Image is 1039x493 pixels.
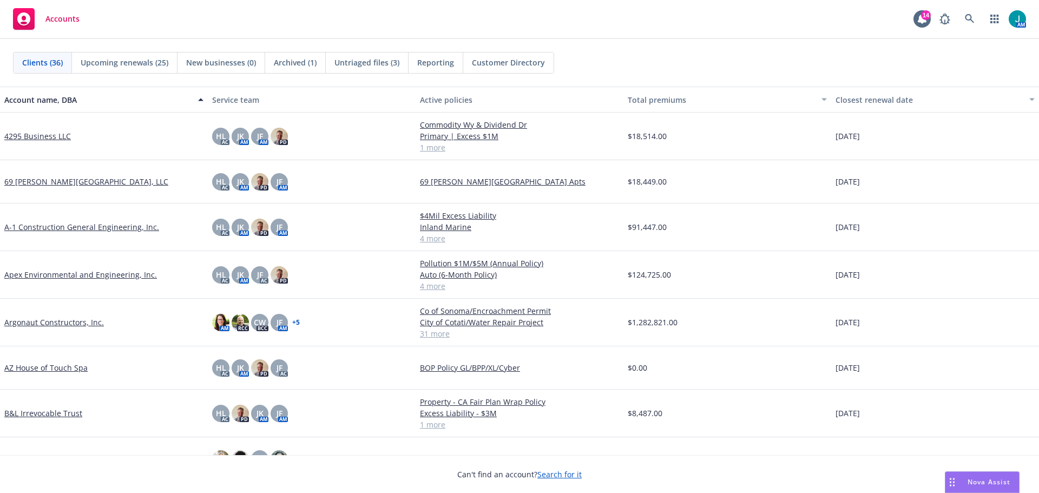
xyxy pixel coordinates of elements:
span: [DATE] [836,362,860,373]
div: Total premiums [628,94,815,106]
a: + 5 [292,319,300,326]
span: [DATE] [836,407,860,419]
span: $91,447.00 [628,221,667,233]
span: Clients (36) [22,57,63,68]
span: Reporting [417,57,454,68]
img: photo [212,314,229,331]
a: Search for it [537,469,582,479]
span: [DATE] [836,130,860,142]
img: photo [232,405,249,422]
span: JF [257,269,263,280]
span: HL [216,362,226,373]
span: Customer Directory [472,57,545,68]
span: $0.00 [628,362,647,373]
a: 31 more [420,328,619,339]
button: Total premiums [623,87,831,113]
a: Accounts [9,4,84,34]
span: JK [257,453,264,464]
span: $18,449.00 [628,176,667,187]
a: 4 more [420,280,619,292]
span: JK [237,362,244,373]
a: B&L Irrevocable Trust [4,407,82,419]
button: Service team [208,87,416,113]
span: JF [277,362,282,373]
a: 1 more [420,142,619,153]
a: 69 [PERSON_NAME][GEOGRAPHIC_DATA], LLC [4,176,168,187]
a: A-1 Construction General Engineering, Inc. [4,221,159,233]
span: JF [277,407,282,419]
a: Primary | Excess $1M [420,130,619,142]
span: $124,725.00 [628,269,671,280]
span: [DATE] [836,221,860,233]
a: Co of Sonoma/Encroachment Permit [420,305,619,317]
span: HL [216,221,226,233]
span: - [836,453,838,464]
span: Archived (1) [274,57,317,68]
span: $18,514.00 [628,130,667,142]
img: photo [212,450,229,468]
span: CW [254,317,266,328]
span: Can't find an account? [457,469,582,480]
span: JF [257,130,263,142]
button: Nova Assist [945,471,1020,493]
a: Switch app [984,8,1005,30]
span: JF [277,176,282,187]
span: JF [277,221,282,233]
span: Upcoming renewals (25) [81,57,168,68]
img: photo [271,266,288,284]
span: Untriaged files (3) [334,57,399,68]
span: HL [216,176,226,187]
div: Account name, DBA [4,94,192,106]
a: Pollution $1M/$5M (Annual Policy) [420,258,619,269]
img: photo [251,359,268,377]
img: photo [271,128,288,145]
span: JK [237,269,244,280]
a: AZ House of Touch Spa [4,362,88,373]
a: City of Cotati/Water Repair Project [420,317,619,328]
span: HL [216,407,226,419]
span: [DATE] [836,269,860,280]
div: Drag to move [945,472,959,492]
span: New businesses (0) [186,57,256,68]
span: $0.00 [628,453,647,464]
a: Search [959,8,981,30]
span: [DATE] [836,176,860,187]
a: Apex Environmental and Engineering, Inc. [4,269,157,280]
span: JK [237,176,244,187]
span: JF [277,317,282,328]
a: Inland Marine [420,221,619,233]
button: Active policies [416,87,623,113]
img: photo [251,219,268,236]
span: JK [257,407,264,419]
a: $4Mil Excess Liability [420,210,619,221]
a: Excess Liability - $3M [420,407,619,419]
img: photo [232,450,249,468]
a: 4 more [420,233,619,244]
div: Active policies [420,94,619,106]
button: Closest renewal date [831,87,1039,113]
img: photo [271,450,288,468]
img: photo [232,314,249,331]
span: [DATE] [836,317,860,328]
a: 1 more [420,419,619,430]
span: JK [237,221,244,233]
a: Auto (6-Month Policy) [420,269,619,280]
img: photo [1009,10,1026,28]
span: HL [216,269,226,280]
span: $1,282,821.00 [628,317,678,328]
a: 69 [PERSON_NAME][GEOGRAPHIC_DATA] Apts [420,176,619,187]
div: Closest renewal date [836,94,1023,106]
span: JK [237,130,244,142]
img: photo [251,173,268,190]
span: $8,487.00 [628,407,662,419]
div: Service team [212,94,411,106]
a: Construction Turbo Quote Training Account [4,453,163,464]
span: - [420,453,423,464]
